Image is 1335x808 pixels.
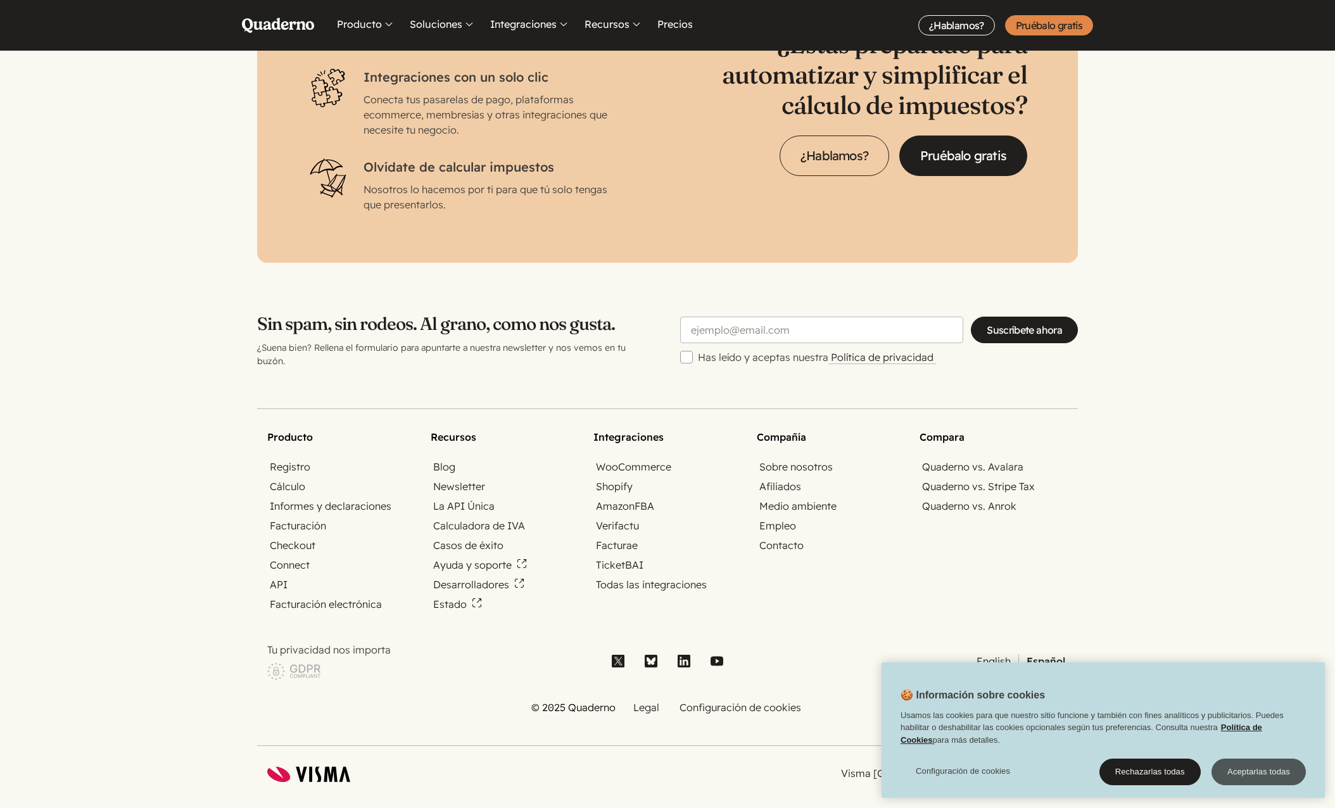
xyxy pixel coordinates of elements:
[757,429,905,445] h2: Compañía
[635,500,654,512] abbr: Fulfillment by Amazon
[364,182,608,212] p: Nosotros lo hacemos por ti para que tú solo tengas que presentarlos.
[1212,759,1306,785] button: Aceptarlas todas
[828,351,936,364] a: Política de privacidad
[267,519,329,533] a: Facturación
[757,519,799,533] a: Empleo
[267,578,290,592] a: API
[431,429,579,445] h2: Recursos
[918,15,995,35] a: ¿Hablamos?
[780,136,889,176] a: ¿Hablamos?
[920,479,1037,494] a: Quaderno vs. Stripe Tax
[882,709,1325,753] div: Usamos las cookies para que nuestro sitio funcione y también con fines analíticos y publicitarios...
[920,460,1026,474] a: Quaderno vs. Avalara
[267,429,415,445] h2: Producto
[745,654,1068,669] ul: Selector de idioma
[882,688,1045,709] h2: 🍪 Información sobre cookies
[267,558,312,572] a: Connect
[593,460,674,474] a: WooCommerce
[593,429,742,445] h2: Integraciones
[593,499,657,514] a: AmazonFBA
[1005,15,1093,35] a: Pruébalo gratis
[431,578,527,592] a: Desarrolladores
[593,479,635,494] a: Shopify
[698,350,1078,365] label: Has leído y aceptas nuestra
[901,759,1025,784] button: Configuración de cookies
[267,538,318,553] a: Checkout
[364,158,608,177] h3: Olvídate de calcular impuestos
[257,313,655,334] h2: Sin spam, sin rodeos. Al grano, como nos gusta.
[593,538,640,553] a: Facturae
[267,597,384,612] a: Facturación electrónica
[431,499,497,514] a: La API Única
[267,642,590,657] p: Tu privacidad nos importa
[431,558,529,572] a: Ayuda y soporte
[267,479,308,494] a: Cálculo
[882,662,1325,798] div: Cookie banner
[920,429,1068,445] h2: Compara
[899,136,1027,176] a: Pruébalo gratis
[431,519,528,533] a: Calculadora de IVA
[974,654,1013,669] a: English
[267,429,1068,715] nav: Site map
[593,578,709,592] a: Todas las integraciones
[838,766,985,781] a: Visma [GEOGRAPHIC_DATA]
[267,499,394,514] a: Informes y declaraciones
[1099,759,1201,785] button: Rechazarlas todas
[267,460,313,474] a: Registro
[757,499,839,514] a: Medio ambiente
[364,92,608,137] p: Conecta tus pasarelas de pago, plataformas ecommerce, membresías y otras integraciones que necesi...
[677,700,804,714] a: Configuración de cookies
[257,341,655,368] p: ¿Suena bien? Rellena el formulario para apuntarte a nuestra newsletter y nos vemos en tu buzón.
[680,317,963,343] input: ejemplo@email.com
[631,700,662,715] a: Legal
[431,597,484,612] a: Estado
[882,662,1325,798] div: 🍪 Información sobre cookies
[364,68,608,87] h3: Integraciones con un solo clic
[593,558,646,572] a: TicketBAI
[971,317,1078,343] input: Suscríbete ahora
[757,538,806,553] a: Contacto
[757,479,804,494] a: Afiliados
[531,700,616,715] li: © 2025 Quaderno
[901,723,1262,745] a: Política de Cookies
[757,460,835,474] a: Sobre nosotros
[667,29,1027,120] h2: ¿Estás preparado para automatizar y simplificar el cálculo de impuestos?
[920,499,1019,514] a: Quaderno vs. Anrok
[431,479,488,494] a: Newsletter
[593,519,642,533] a: Verifactu
[431,460,458,474] a: Blog
[431,538,506,553] a: Casos de éxito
